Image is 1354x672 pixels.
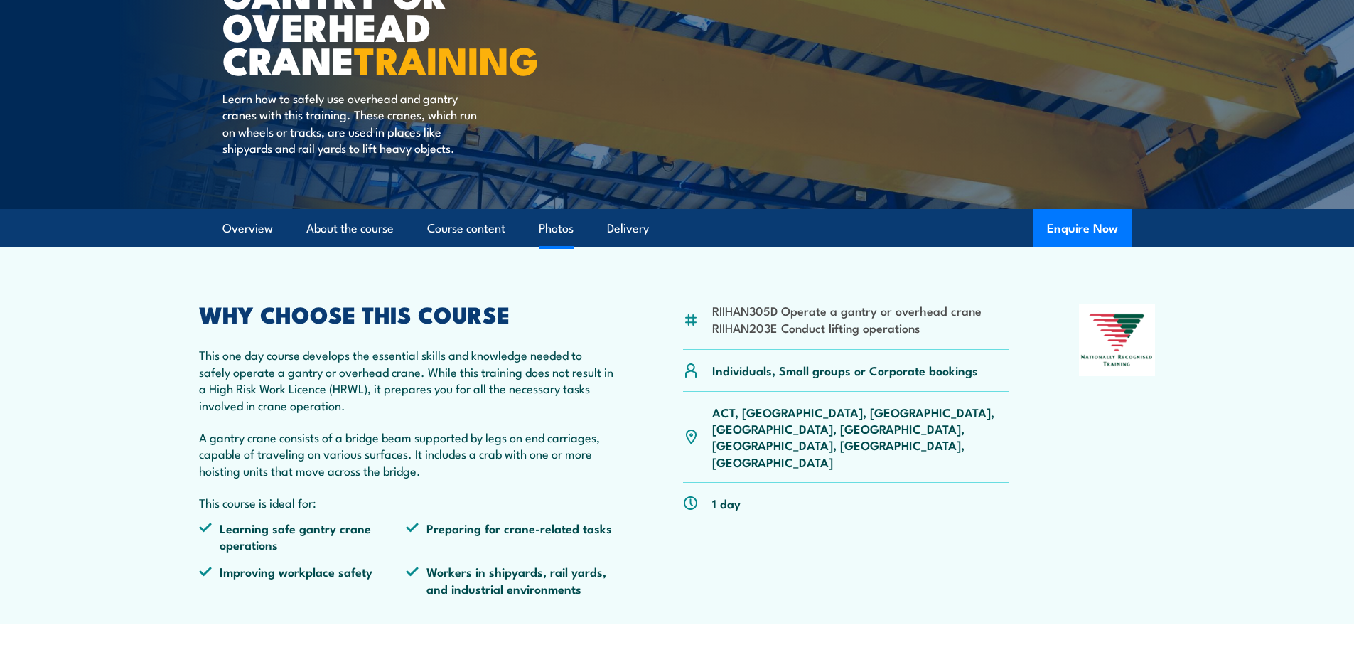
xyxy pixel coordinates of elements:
strong: TRAINING [354,29,539,88]
li: Learning safe gantry crane operations [199,520,407,553]
h2: WHY CHOOSE THIS COURSE [199,304,614,324]
li: RIIHAN305D Operate a gantry or overhead crane [712,302,982,319]
a: About the course [306,210,394,247]
p: Learn how to safely use overhead and gantry cranes with this training. These cranes, which run on... [222,90,482,156]
li: Improving workplace safety [199,563,407,597]
a: Course content [427,210,505,247]
li: Workers in shipyards, rail yards, and industrial environments [406,563,613,597]
li: RIIHAN203E Conduct lifting operations [712,319,982,336]
p: Individuals, Small groups or Corporate bookings [712,362,978,378]
button: Enquire Now [1033,209,1132,247]
p: This course is ideal for: [199,494,614,511]
a: Delivery [607,210,649,247]
p: ACT, [GEOGRAPHIC_DATA], [GEOGRAPHIC_DATA], [GEOGRAPHIC_DATA], [GEOGRAPHIC_DATA], [GEOGRAPHIC_DATA... [712,404,1010,471]
a: Overview [222,210,273,247]
a: Photos [539,210,574,247]
li: Preparing for crane-related tasks [406,520,613,553]
p: 1 day [712,495,741,511]
img: Nationally Recognised Training logo. [1079,304,1156,376]
p: This one day course develops the essential skills and knowledge needed to safely operate a gantry... [199,346,614,413]
p: A gantry crane consists of a bridge beam supported by legs on end carriages, capable of traveling... [199,429,614,479]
